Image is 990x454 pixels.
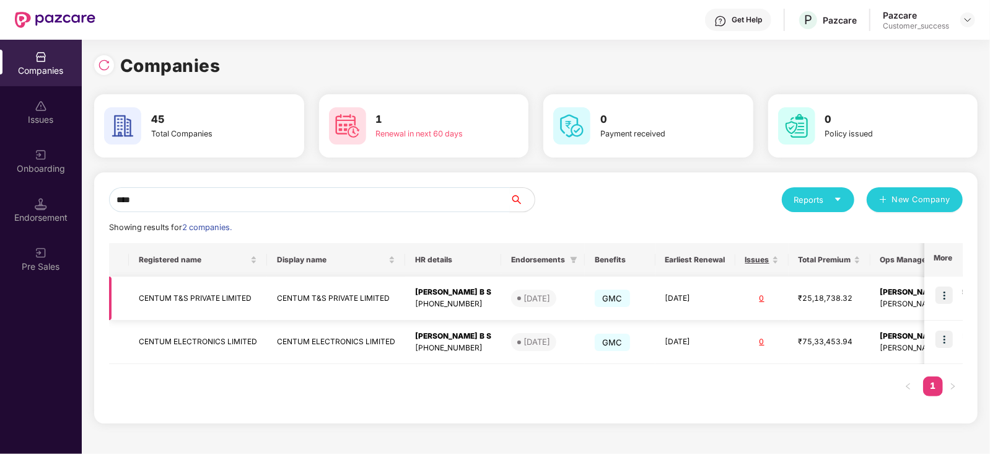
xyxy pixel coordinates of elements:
[600,112,707,128] h3: 0
[883,21,949,31] div: Customer_success
[151,112,258,128] h3: 45
[523,292,550,305] div: [DATE]
[415,331,491,342] div: [PERSON_NAME] B S
[943,376,963,396] li: Next Page
[120,52,221,79] h1: Companies
[804,12,812,27] span: P
[376,128,483,140] div: Renewal in next 60 days
[745,255,769,265] span: Issues
[595,290,630,307] span: GMC
[511,255,565,265] span: Endorsements
[570,256,577,264] span: filter
[898,376,918,396] button: left
[924,243,963,277] th: More
[151,128,258,140] div: Total Companies
[867,187,963,212] button: plusNew Company
[943,376,963,396] button: right
[963,15,973,25] img: svg+xml;base64,PHN2ZyBpZD0iRHJvcGRvd24tMzJ4MzIiIHhtbG5zPSJodHRwOi8vd3d3LnczLm9yZy8yMDAwL3N2ZyIgd2...
[267,321,405,365] td: CENTUM ELECTRONICS LIMITED
[509,195,535,205] span: search
[892,194,951,206] span: New Company
[799,255,851,265] span: Total Premium
[879,195,887,205] span: plus
[714,15,727,27] img: svg+xml;base64,PHN2ZyBpZD0iSGVscC0zMngzMiIgeG1sbnM9Imh0dHA6Ly93d3cudzMub3JnLzIwMDAvc3ZnIiB3aWR0aD...
[376,112,483,128] h3: 1
[745,336,779,348] div: 0
[825,112,932,128] h3: 0
[129,243,267,277] th: Registered name
[415,342,491,354] div: [PHONE_NUMBER]
[735,243,789,277] th: Issues
[745,293,779,305] div: 0
[15,12,95,28] img: New Pazcare Logo
[655,277,735,321] td: [DATE]
[509,187,535,212] button: search
[595,334,630,351] span: GMC
[109,223,232,232] span: Showing results for
[35,198,47,210] img: svg+xml;base64,PHN2ZyB3aWR0aD0iMTQuNSIgaGVpZ2h0PSIxNC41IiB2aWV3Qm94PSIwIDAgMTYgMTYiIGZpbGw9Im5vbm...
[35,51,47,63] img: svg+xml;base64,PHN2ZyBpZD0iQ29tcGFuaWVzIiB4bWxucz0iaHR0cDovL3d3dy53My5vcmcvMjAwMC9zdmciIHdpZHRoPS...
[129,321,267,365] td: CENTUM ELECTRONICS LIMITED
[898,376,918,396] li: Previous Page
[104,107,141,145] img: svg+xml;base64,PHN2ZyB4bWxucz0iaHR0cDovL3d3dy53My5vcmcvMjAwMC9zdmciIHdpZHRoPSI2MCIgaGVpZ2h0PSI2MC...
[553,107,590,145] img: svg+xml;base64,PHN2ZyB4bWxucz0iaHR0cDovL3d3dy53My5vcmcvMjAwMC9zdmciIHdpZHRoPSI2MCIgaGVpZ2h0PSI2MC...
[823,14,857,26] div: Pazcare
[567,252,580,267] span: filter
[35,100,47,112] img: svg+xml;base64,PHN2ZyBpZD0iSXNzdWVzX2Rpc2FibGVkIiB4bWxucz0iaHR0cDovL3d3dy53My5vcmcvMjAwMC9zdmciIH...
[35,149,47,161] img: svg+xml;base64,PHN2ZyB3aWR0aD0iMjAiIGhlaWdodD0iMjAiIHZpZXdCb3g9IjAgMCAyMCAyMCIgZmlsbD0ibm9uZSIgeG...
[883,9,949,21] div: Pazcare
[415,287,491,298] div: [PERSON_NAME] B S
[35,247,47,259] img: svg+xml;base64,PHN2ZyB3aWR0aD0iMjAiIGhlaWdodD0iMjAiIHZpZXdCb3g9IjAgMCAyMCAyMCIgZmlsbD0ibm9uZSIgeG...
[825,128,932,140] div: Policy issued
[949,383,957,390] span: right
[139,255,248,265] span: Registered name
[935,331,953,348] img: icon
[794,194,842,206] div: Reports
[415,298,491,310] div: [PHONE_NUMBER]
[129,277,267,321] td: CENTUM T&S PRIVATE LIMITED
[600,128,707,140] div: Payment received
[267,277,405,321] td: CENTUM T&S PRIVATE LIMITED
[405,243,501,277] th: HR details
[182,223,232,232] span: 2 companies.
[655,321,735,365] td: [DATE]
[799,293,861,305] div: ₹25,18,738.32
[799,336,861,348] div: ₹75,33,453.94
[98,59,110,71] img: svg+xml;base64,PHN2ZyBpZD0iUmVsb2FkLTMyeDMyIiB4bWxucz0iaHR0cDovL3d3dy53My5vcmcvMjAwMC9zdmciIHdpZH...
[789,243,870,277] th: Total Premium
[523,336,550,348] div: [DATE]
[655,243,735,277] th: Earliest Renewal
[277,255,386,265] span: Display name
[905,383,912,390] span: left
[732,15,762,25] div: Get Help
[778,107,815,145] img: svg+xml;base64,PHN2ZyB4bWxucz0iaHR0cDovL3d3dy53My5vcmcvMjAwMC9zdmciIHdpZHRoPSI2MCIgaGVpZ2h0PSI2MC...
[923,376,943,396] li: 1
[935,287,953,304] img: icon
[329,107,366,145] img: svg+xml;base64,PHN2ZyB4bWxucz0iaHR0cDovL3d3dy53My5vcmcvMjAwMC9zdmciIHdpZHRoPSI2MCIgaGVpZ2h0PSI2MC...
[267,243,405,277] th: Display name
[834,195,842,203] span: caret-down
[585,243,655,277] th: Benefits
[923,376,943,395] a: 1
